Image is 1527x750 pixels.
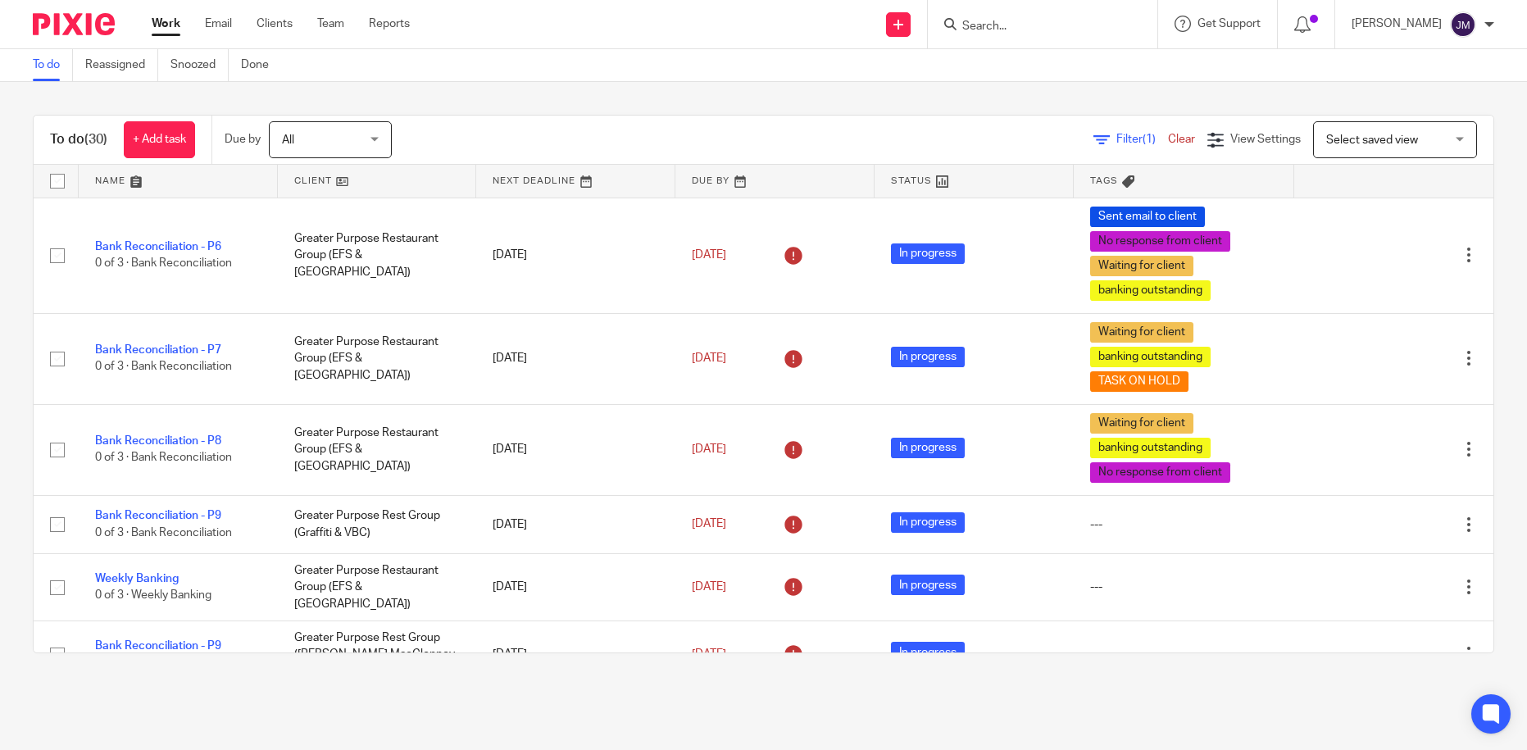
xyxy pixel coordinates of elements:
td: Greater Purpose Restaurant Group (EFS & [GEOGRAPHIC_DATA]) [278,198,477,313]
a: To do [33,49,73,81]
span: In progress [891,243,965,264]
a: Bank Reconciliation - P7 [95,344,221,356]
a: Team [317,16,344,32]
td: [DATE] [476,495,675,553]
span: [DATE] [692,519,726,530]
td: Greater Purpose Restaurant Group (EFS & [GEOGRAPHIC_DATA]) [278,553,477,620]
div: --- [1090,646,1279,662]
td: Greater Purpose Rest Group ([PERSON_NAME] MacClenney & Powers)) [278,620,477,688]
img: Pixie [33,13,115,35]
span: No response from client [1090,462,1230,483]
a: Email [205,16,232,32]
span: banking outstanding [1090,438,1211,458]
td: [DATE] [476,620,675,688]
span: View Settings [1230,134,1301,145]
td: Greater Purpose Rest Group (Graffiti & VBC) [278,495,477,553]
span: [DATE] [692,648,726,660]
span: [DATE] [692,352,726,364]
span: TASK ON HOLD [1090,371,1188,392]
span: In progress [891,512,965,533]
a: Bank Reconciliation - P6 [95,241,221,252]
a: Clients [257,16,293,32]
span: In progress [891,575,965,595]
span: [DATE] [692,249,726,261]
div: --- [1090,516,1279,533]
a: Bank Reconciliation - P9 [95,640,221,652]
span: (1) [1143,134,1156,145]
a: Reports [369,16,410,32]
img: svg%3E [1450,11,1476,38]
a: + Add task [124,121,195,158]
span: Waiting for client [1090,256,1193,276]
span: Waiting for client [1090,413,1193,434]
span: In progress [891,642,965,662]
td: Greater Purpose Restaurant Group (EFS & [GEOGRAPHIC_DATA]) [278,404,477,495]
span: [DATE] [692,443,726,455]
span: Tags [1090,176,1118,185]
span: banking outstanding [1090,280,1211,301]
td: [DATE] [476,404,675,495]
span: No response from client [1090,231,1230,252]
td: [DATE] [476,553,675,620]
a: Done [241,49,281,81]
span: All [282,134,294,146]
span: Select saved view [1326,134,1418,146]
span: Sent email to client [1090,207,1205,227]
a: Weekly Banking [95,573,179,584]
span: Filter [1116,134,1168,145]
span: 0 of 3 · Weekly Banking [95,590,211,602]
input: Search [961,20,1108,34]
span: In progress [891,347,965,367]
span: 0 of 3 · Bank Reconciliation [95,258,232,270]
a: Bank Reconciliation - P9 [95,510,221,521]
span: Get Support [1198,18,1261,30]
span: (30) [84,133,107,146]
a: Snoozed [170,49,229,81]
td: Greater Purpose Restaurant Group (EFS & [GEOGRAPHIC_DATA]) [278,313,477,404]
td: [DATE] [476,198,675,313]
span: banking outstanding [1090,347,1211,367]
td: [DATE] [476,313,675,404]
span: In progress [891,438,965,458]
a: Clear [1168,134,1195,145]
p: Due by [225,131,261,148]
div: --- [1090,579,1279,595]
span: Waiting for client [1090,322,1193,343]
span: 0 of 3 · Bank Reconciliation [95,527,232,539]
h1: To do [50,131,107,148]
a: Reassigned [85,49,158,81]
a: Work [152,16,180,32]
span: 0 of 3 · Bank Reconciliation [95,452,232,464]
a: Bank Reconciliation - P8 [95,435,221,447]
p: [PERSON_NAME] [1352,16,1442,32]
span: 0 of 3 · Bank Reconciliation [95,361,232,373]
span: [DATE] [692,581,726,593]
